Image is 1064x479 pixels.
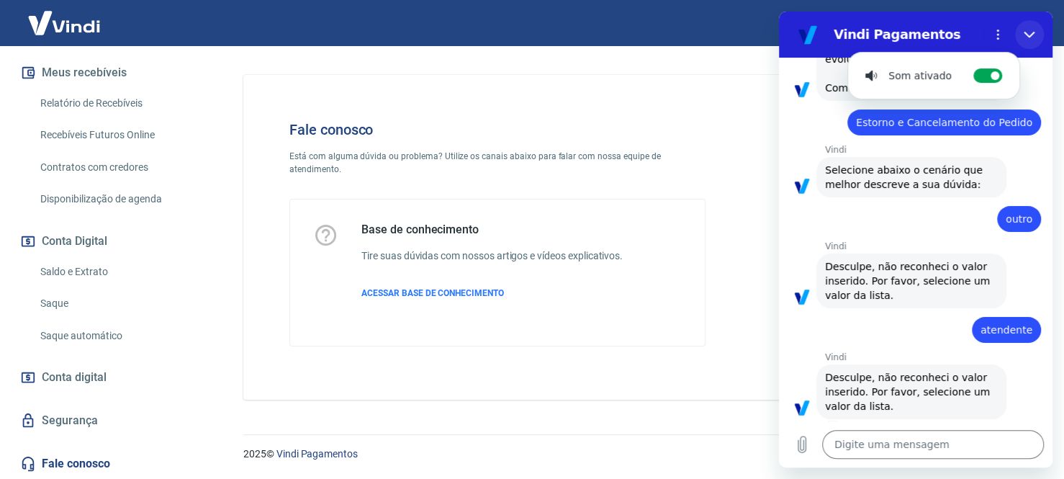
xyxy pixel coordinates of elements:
a: Saldo e Extrato [35,257,198,287]
iframe: Janela de mensagens [779,12,1052,467]
p: 2025 © [243,447,1029,462]
a: Recebíveis Futuros Online [35,120,198,150]
a: Segurança [17,405,198,437]
img: Fale conosco [758,98,977,290]
a: Conta digital [17,362,198,393]
a: Relatório de Recebíveis [35,89,198,118]
button: Conta Digital [17,225,198,257]
a: Disponibilização de agenda [35,184,198,214]
a: Contratos com credores [35,153,198,182]
span: Conta digital [42,367,107,388]
p: Está com alguma dúvida ou problema? Utilize os canais abaixo para falar com nossa equipe de atend... [289,150,705,176]
h5: Base de conhecimento [361,223,623,237]
a: Saque automático [35,321,198,351]
a: Vindi Pagamentos [276,448,358,460]
button: Meus recebíveis [17,57,198,89]
h6: Tire suas dúvidas com nossos artigos e vídeos explicativos. [361,249,623,264]
button: Sair [995,10,1047,37]
img: Vindi [17,1,111,45]
span: ACESSAR BASE DE CONHECIMENTO [361,288,504,298]
h4: Fale conosco [289,121,705,138]
a: ACESSAR BASE DE CONHECIMENTO [361,287,623,300]
a: Saque [35,289,198,318]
